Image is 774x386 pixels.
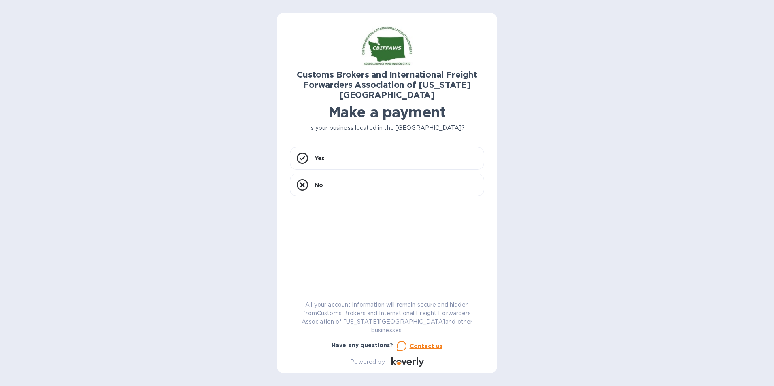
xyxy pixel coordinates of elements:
[315,154,324,162] p: Yes
[290,124,484,132] p: Is your business located in the [GEOGRAPHIC_DATA]?
[297,70,477,100] b: Customs Brokers and International Freight Forwarders Association of [US_STATE][GEOGRAPHIC_DATA]
[410,343,443,349] u: Contact us
[332,342,393,348] b: Have any questions?
[315,181,323,189] p: No
[290,104,484,121] h1: Make a payment
[290,301,484,335] p: All your account information will remain secure and hidden from Customs Brokers and International...
[350,358,385,366] p: Powered by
